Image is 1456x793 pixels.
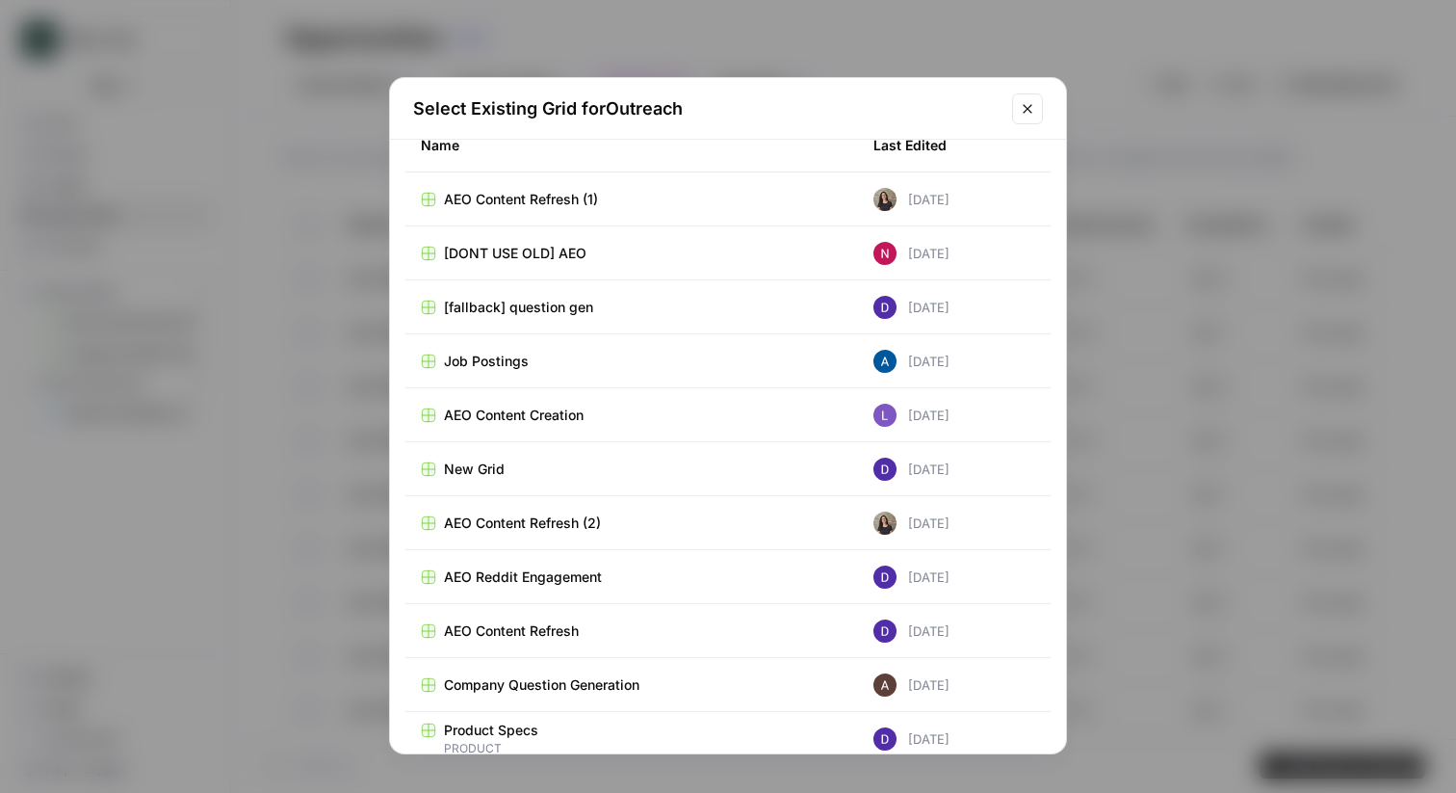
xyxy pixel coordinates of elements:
[444,244,586,263] span: [DONT USE OLD] AEO
[444,514,601,533] span: AEO Content Refresh (2)
[444,298,593,317] span: [fallback] question gen
[873,620,897,643] img: 6clbhjv5t98vtpq4yyt91utag0vy
[873,620,949,643] div: [DATE]
[444,568,602,587] span: AEO Reddit Engagement
[873,727,949,751] div: [DATE]
[413,95,1001,122] h2: Select Existing Grid for Outreach
[873,512,949,535] div: [DATE]
[873,188,949,211] div: [DATE]
[444,190,598,209] span: AEO Content Refresh (1)
[444,621,579,641] span: AEO Content Refresh
[873,566,897,589] img: 6clbhjv5t98vtpq4yyt91utag0vy
[873,350,949,373] div: [DATE]
[873,404,897,427] img: rn7sh892ioif0lo51687sih9ndqw
[873,242,897,265] img: 809rsgs8fojgkhnibtwc28oh1nli
[873,350,897,373] img: he81ibor8lsei4p3qvg4ugbvimgp
[421,740,843,757] span: PRODUCT
[873,727,897,751] img: 6clbhjv5t98vtpq4yyt91utag0vy
[873,119,947,172] div: Last Edited
[873,458,949,481] div: [DATE]
[421,119,843,172] div: Name
[444,460,505,479] span: New Grid
[444,721,538,740] span: Product Specs
[1012,93,1043,124] button: Close modal
[873,566,949,589] div: [DATE]
[444,406,584,425] span: AEO Content Creation
[873,188,897,211] img: n04lk3h3q0iujb8nvuuepb5yxxxi
[873,242,949,265] div: [DATE]
[873,404,949,427] div: [DATE]
[873,674,949,697] div: [DATE]
[873,458,897,481] img: 6clbhjv5t98vtpq4yyt91utag0vy
[444,675,639,695] span: Company Question Generation
[873,674,897,697] img: outd9nmvisznegtkgmf6r94nv2pn
[873,296,897,319] img: 6clbhjv5t98vtpq4yyt91utag0vy
[873,512,897,535] img: n04lk3h3q0iujb8nvuuepb5yxxxi
[873,296,949,319] div: [DATE]
[444,352,529,371] span: Job Postings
